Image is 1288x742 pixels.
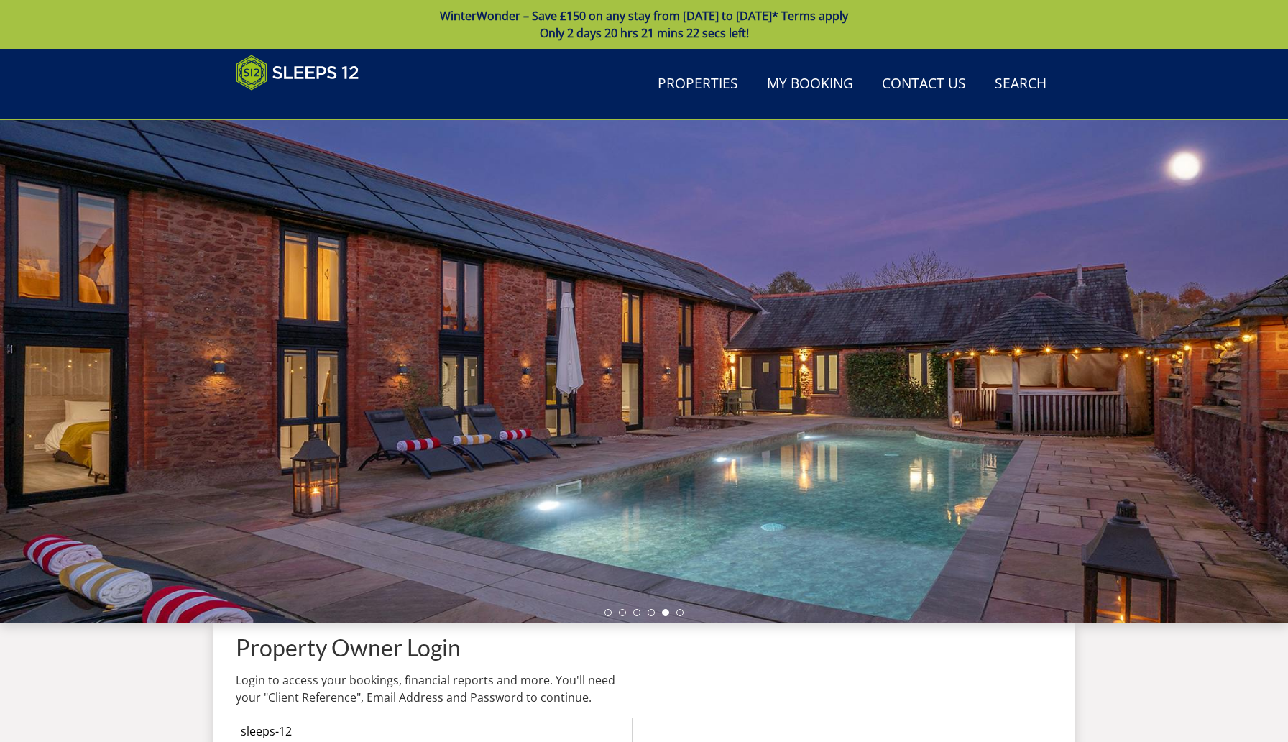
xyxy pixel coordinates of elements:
span: Only 2 days 20 hrs 21 mins 22 secs left! [540,25,749,41]
a: My Booking [761,68,859,101]
a: Properties [652,68,744,101]
iframe: Customer reviews powered by Trustpilot [229,99,379,111]
a: Search [989,68,1052,101]
a: Contact Us [876,68,972,101]
p: Login to access your bookings, financial reports and more. You'll need your "Client Reference", E... [236,672,632,706]
img: Sleeps 12 [236,55,359,91]
h1: Property Owner Login [236,635,632,660]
